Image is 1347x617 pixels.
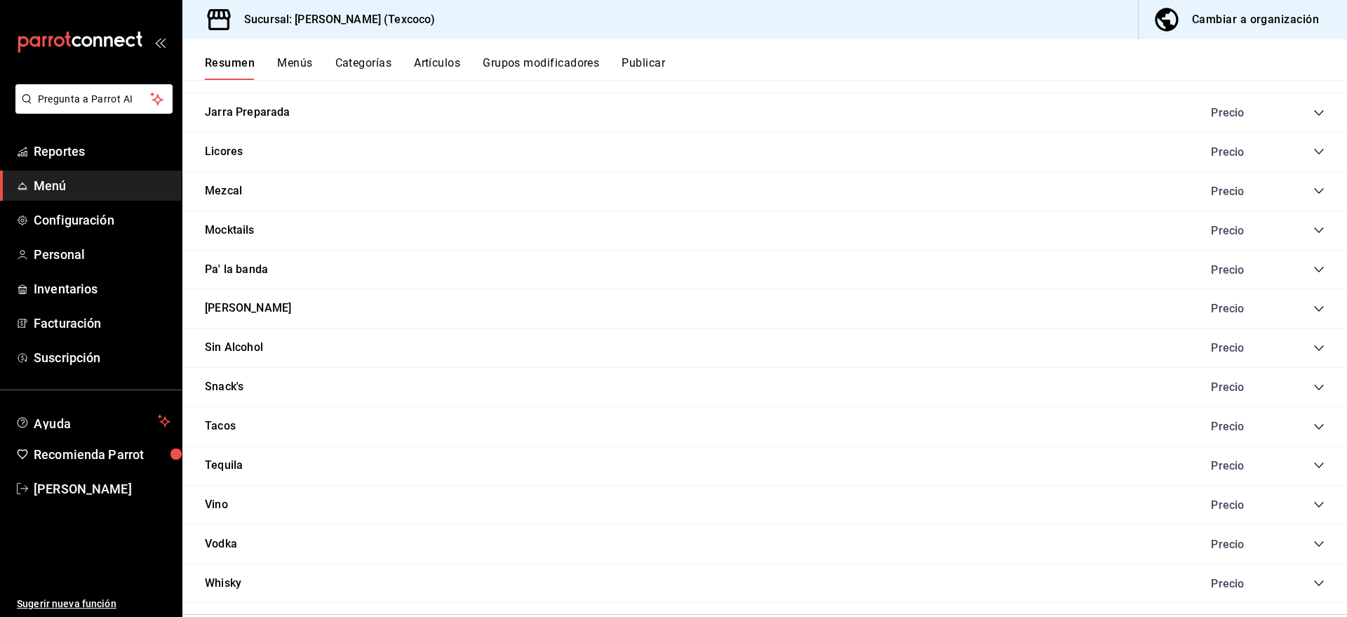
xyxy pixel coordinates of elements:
[1313,421,1325,432] button: collapse-category-row
[233,11,435,28] h3: Sucursal: [PERSON_NAME] (Texcoco)
[154,37,166,48] button: open_drawer_menu
[1197,302,1287,315] div: Precio
[1313,343,1325,354] button: collapse-category-row
[34,479,170,498] span: [PERSON_NAME]
[34,445,170,464] span: Recomienda Parrot
[1197,263,1287,277] div: Precio
[1313,146,1325,157] button: collapse-category-row
[1313,225,1325,236] button: collapse-category-row
[1313,107,1325,119] button: collapse-category-row
[205,458,243,474] button: Tequila
[1197,145,1287,159] div: Precio
[205,379,243,395] button: Snack's
[34,176,170,195] span: Menú
[205,497,228,513] button: Vino
[1313,264,1325,275] button: collapse-category-row
[205,340,263,356] button: Sin Alcohol
[1197,459,1287,472] div: Precio
[1313,303,1325,314] button: collapse-category-row
[205,300,291,317] button: [PERSON_NAME]
[205,223,255,239] button: Mocktails
[34,314,170,333] span: Facturación
[205,56,1347,80] div: navigation tabs
[205,105,290,121] button: Jarra Preparada
[1197,380,1287,394] div: Precio
[277,56,312,80] button: Menús
[34,413,152,430] span: Ayuda
[1197,498,1287,512] div: Precio
[38,92,151,107] span: Pregunta a Parrot AI
[34,245,170,264] span: Personal
[1197,106,1287,119] div: Precio
[1313,382,1325,393] button: collapse-category-row
[10,102,173,117] a: Pregunta a Parrot AI
[34,142,170,161] span: Reportes
[15,84,173,114] button: Pregunta a Parrot AI
[483,56,599,80] button: Grupos modificadores
[1197,224,1287,237] div: Precio
[34,348,170,367] span: Suscripción
[205,576,241,592] button: Whisky
[1313,460,1325,471] button: collapse-category-row
[414,56,460,80] button: Artículos
[34,211,170,230] span: Configuración
[1313,185,1325,197] button: collapse-category-row
[335,56,392,80] button: Categorías
[1197,420,1287,433] div: Precio
[1313,499,1325,510] button: collapse-category-row
[17,597,170,611] span: Sugerir nueva función
[34,279,170,298] span: Inventarios
[1313,578,1325,589] button: collapse-category-row
[205,418,236,434] button: Tacos
[622,56,665,80] button: Publicar
[1192,10,1319,29] div: Cambiar a organización
[205,262,268,278] button: Pa' la banda
[1197,577,1287,590] div: Precio
[1197,341,1287,354] div: Precio
[1197,538,1287,551] div: Precio
[205,56,255,80] button: Resumen
[1313,538,1325,550] button: collapse-category-row
[1197,185,1287,198] div: Precio
[205,144,243,160] button: Licores
[205,536,237,552] button: Vodka
[205,183,242,199] button: Mezcal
